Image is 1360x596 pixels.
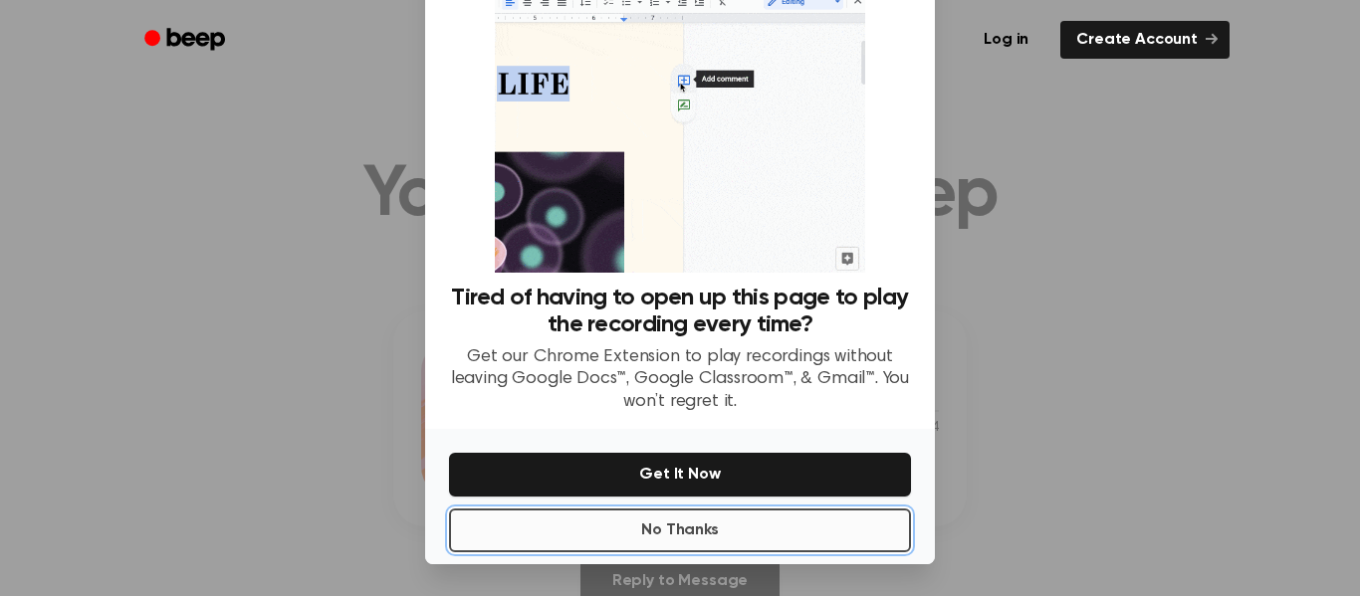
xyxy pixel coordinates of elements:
button: Get It Now [449,453,911,497]
a: Log in [964,17,1048,63]
a: Create Account [1060,21,1230,59]
a: Beep [130,21,243,60]
button: No Thanks [449,508,911,552]
h3: Tired of having to open up this page to play the recording every time? [449,285,911,338]
p: Get our Chrome Extension to play recordings without leaving Google Docs™, Google Classroom™, & Gm... [449,346,911,414]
